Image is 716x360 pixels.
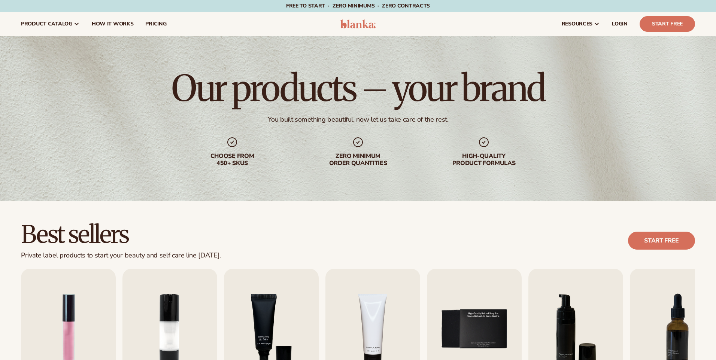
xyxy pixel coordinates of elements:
[139,12,172,36] a: pricing
[86,12,140,36] a: How It Works
[21,251,221,260] div: Private label products to start your beauty and self care line [DATE].
[340,19,376,28] img: logo
[562,21,592,27] span: resources
[606,12,634,36] a: LOGIN
[21,222,221,247] h2: Best sellers
[268,115,449,124] div: You built something beautiful, now let us take care of the rest.
[21,21,72,27] span: product catalog
[172,70,544,106] h1: Our products – your brand
[15,12,86,36] a: product catalog
[612,21,628,27] span: LOGIN
[286,2,430,9] span: Free to start · ZERO minimums · ZERO contracts
[628,232,695,250] a: Start free
[145,21,166,27] span: pricing
[310,153,406,167] div: Zero minimum order quantities
[640,16,695,32] a: Start Free
[556,12,606,36] a: resources
[436,153,532,167] div: High-quality product formulas
[92,21,134,27] span: How It Works
[184,153,280,167] div: Choose from 450+ Skus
